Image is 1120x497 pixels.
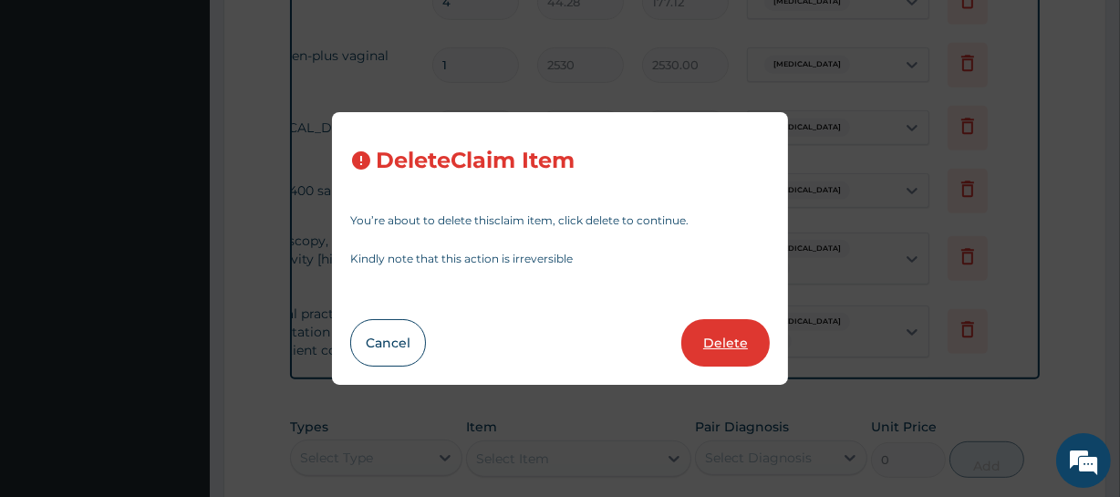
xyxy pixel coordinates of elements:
[106,139,252,323] span: We're online!
[34,91,74,137] img: d_794563401_company_1708531726252_794563401
[350,254,770,264] p: Kindly note that this action is irreversible
[350,319,426,367] button: Cancel
[681,319,770,367] button: Delete
[350,215,770,226] p: You’re about to delete this claim item , click delete to continue.
[299,9,343,53] div: Minimize live chat window
[9,316,347,379] textarea: Type your message and hit 'Enter'
[376,149,575,173] h3: Delete Claim Item
[95,102,306,126] div: Chat with us now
